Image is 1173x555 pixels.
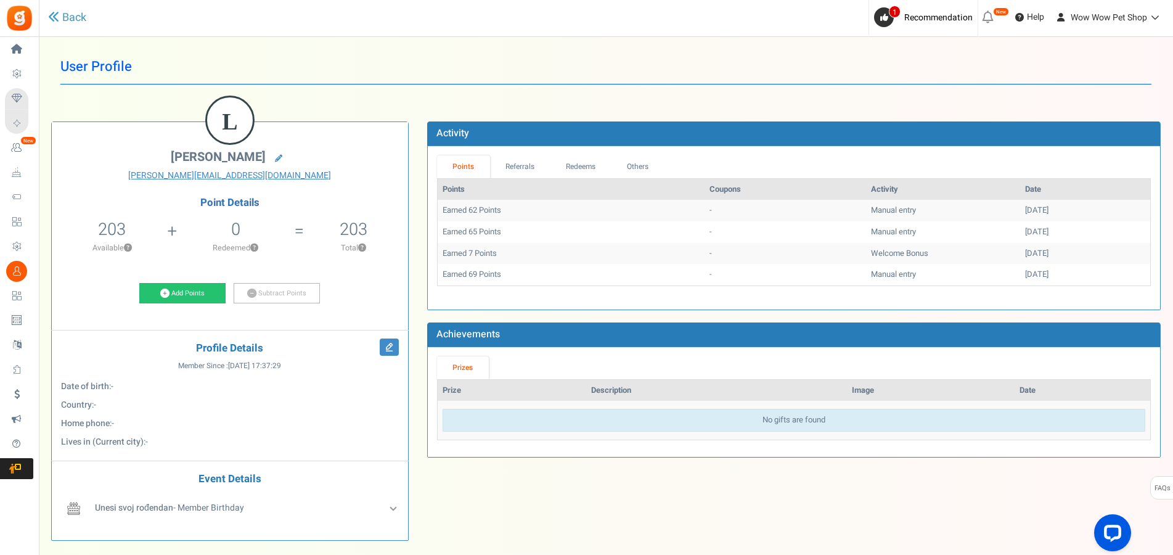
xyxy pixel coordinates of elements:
[305,242,402,253] p: Total
[250,244,258,252] button: ?
[124,244,132,252] button: ?
[705,221,866,243] td: -
[231,220,240,239] h5: 0
[705,264,866,286] td: -
[1025,269,1145,281] div: [DATE]
[61,170,399,182] a: [PERSON_NAME][EMAIL_ADDRESS][DOMAIN_NAME]
[1010,7,1049,27] a: Help
[1025,248,1145,260] div: [DATE]
[94,398,96,411] span: -
[438,200,705,221] td: Earned 62 Points
[98,217,126,242] span: 203
[61,380,109,393] b: Date of birth
[443,409,1145,432] div: No gifts are found
[436,126,469,141] b: Activity
[61,474,399,485] h4: Event Details
[207,97,253,146] figcaption: L
[61,380,399,393] p: :
[234,283,320,304] a: Subtract Points
[874,7,978,27] a: 1 Recommendation
[705,243,866,265] td: -
[866,243,1020,265] td: Welcome Bonus
[438,380,586,401] th: Prize
[1015,380,1150,401] th: Date
[340,220,367,239] h5: 203
[490,155,550,178] a: Referrals
[438,264,705,286] td: Earned 69 Points
[1025,226,1145,238] div: [DATE]
[705,200,866,221] td: -
[611,155,664,178] a: Others
[438,221,705,243] td: Earned 65 Points
[871,226,916,237] span: Manual entry
[438,179,705,200] th: Points
[61,417,399,430] p: :
[112,417,114,430] span: -
[145,435,148,448] span: -
[58,242,166,253] p: Available
[866,179,1020,200] th: Activity
[705,179,866,200] th: Coupons
[139,283,226,304] a: Add Points
[61,399,399,411] p: :
[904,11,973,24] span: Recommendation
[1154,477,1171,500] span: FAQs
[380,339,399,356] i: Edit Profile
[61,435,144,448] b: Lives in (Current city)
[61,343,399,355] h4: Profile Details
[95,501,244,514] span: - Member Birthday
[6,4,33,32] img: Gratisfaction
[437,356,489,379] a: Prizes
[847,380,1015,401] th: Image
[1020,179,1150,200] th: Date
[178,361,281,371] span: Member Since :
[1025,205,1145,216] div: [DATE]
[61,417,110,430] b: Home phone
[437,155,490,178] a: Points
[228,361,281,371] span: [DATE] 17:37:29
[436,327,500,342] b: Achievements
[171,148,266,166] span: [PERSON_NAME]
[1024,11,1044,23] span: Help
[358,244,366,252] button: ?
[95,501,173,514] b: Unesi svoj rođendan
[61,398,92,411] b: Country
[179,242,293,253] p: Redeemed
[586,380,848,401] th: Description
[20,136,36,145] em: New
[52,197,408,208] h4: Point Details
[871,204,916,216] span: Manual entry
[111,380,113,393] span: -
[61,436,399,448] p: :
[871,268,916,280] span: Manual entry
[1071,11,1147,24] span: Wow Wow Pet Shop
[889,6,901,18] span: 1
[60,49,1151,84] h1: User Profile
[993,7,1009,16] em: New
[550,155,611,178] a: Redeems
[438,243,705,265] td: Earned 7 Points
[5,138,33,158] a: New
